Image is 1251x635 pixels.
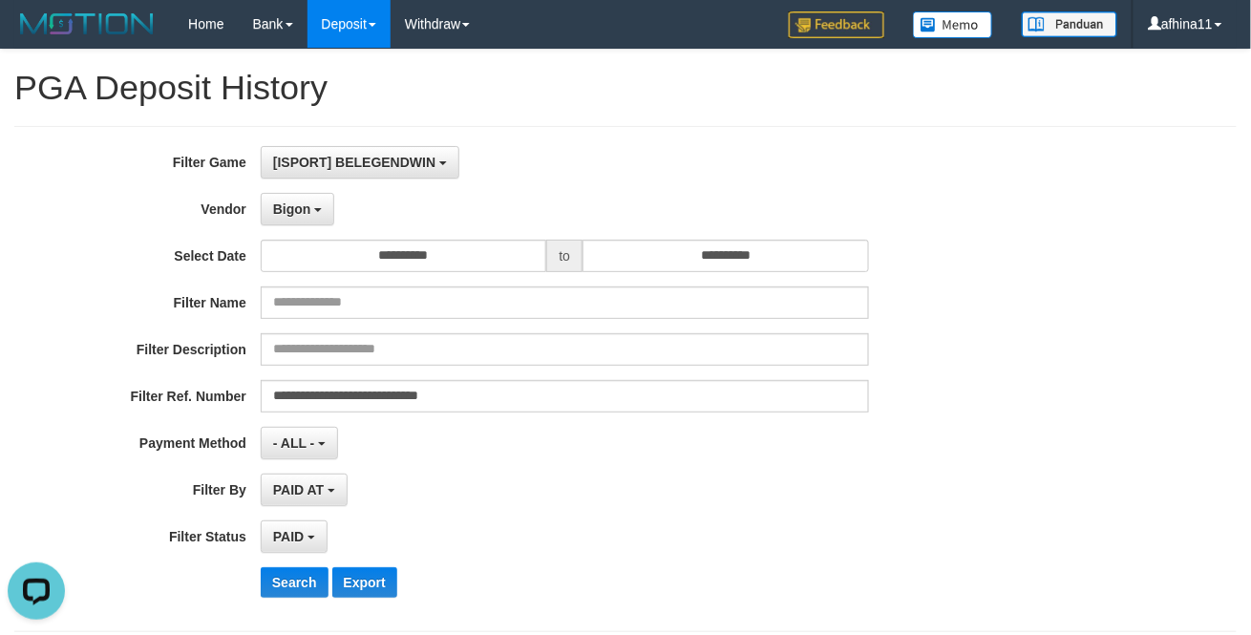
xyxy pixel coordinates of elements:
[1022,11,1117,37] img: panduan.png
[332,567,397,598] button: Export
[273,201,311,217] span: Bigon
[261,193,335,225] button: Bigon
[14,69,1237,107] h1: PGA Deposit History
[273,529,304,544] span: PAID
[261,427,338,459] button: - ALL -
[273,435,315,451] span: - ALL -
[261,474,348,506] button: PAID AT
[546,240,583,272] span: to
[261,567,329,598] button: Search
[913,11,993,38] img: Button%20Memo.svg
[261,520,328,553] button: PAID
[14,10,159,38] img: MOTION_logo.png
[273,482,324,497] span: PAID AT
[8,8,65,65] button: Open LiveChat chat widget
[789,11,884,38] img: Feedback.jpg
[261,146,459,179] button: [ISPORT] BELEGENDWIN
[273,155,435,170] span: [ISPORT] BELEGENDWIN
